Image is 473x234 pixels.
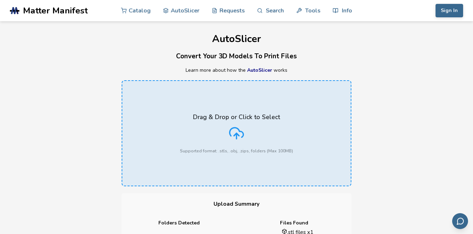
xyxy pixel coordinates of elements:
button: Sign In [436,4,463,17]
button: Send feedback via email [452,213,468,229]
span: Matter Manifest [23,6,88,16]
h4: Files Found [241,220,346,226]
h3: Upload Summary [122,193,351,215]
a: AutoSlicer [247,67,272,74]
h4: Folders Detected [127,220,232,226]
p: Drag & Drop or Click to Select [193,113,280,121]
p: Supported format: .stls, .obj, .zips, folders (Max 100MB) [180,148,293,153]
